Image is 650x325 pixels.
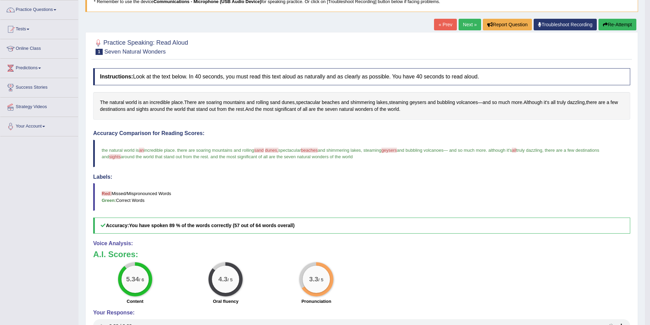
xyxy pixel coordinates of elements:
span: Click to see word definition [100,99,108,106]
span: Click to see word definition [187,106,195,113]
span: . [208,154,209,159]
span: Click to see word definition [196,106,208,113]
span: Click to see word definition [341,99,349,106]
span: all [512,148,516,153]
span: beaches [301,148,318,153]
span: Click to see word definition [166,106,173,113]
big: 3.3 [309,276,318,283]
span: Click to see word definition [544,99,550,106]
a: « Prev [434,19,457,30]
span: , [542,148,544,153]
span: Click to see word definition [126,99,137,106]
label: Pronunciation [301,298,331,305]
span: and shimmering lakes [318,148,361,153]
span: Click to see word definition [171,99,183,106]
span: Click to see word definition [256,99,269,106]
small: / 5 [318,277,323,282]
span: Click to see word definition [492,99,497,106]
span: Click to see word definition [263,106,273,113]
span: there are soaring mountains and rolling [177,148,254,153]
span: Click to see word definition [198,99,205,106]
span: Click to see word definition [523,99,542,106]
b: Red: [102,191,112,196]
span: although it's [488,148,512,153]
span: Click to see word definition [380,106,386,113]
span: and bubbling volcanoes [397,148,444,153]
span: Click to see word definition [607,99,609,106]
span: Click to see word definition [355,106,373,113]
a: Troubleshoot Recording [534,19,597,30]
span: 1 [96,49,103,55]
span: Click to see word definition [174,106,185,113]
small: / 5 [228,277,233,282]
span: , [361,148,362,153]
a: Practice Questions [0,0,78,17]
h4: Accuracy Comparison for Reading Scores: [93,130,630,136]
span: Click to see word definition [150,106,165,113]
span: . [486,148,487,153]
span: Click to see word definition [350,99,375,106]
blockquote: Missed/Mispronounced Words Correct Words [93,183,630,210]
span: around the world that stand out from the rest [121,154,208,159]
span: Click to see word definition [138,99,142,106]
button: Re-Attempt [598,19,636,30]
span: . [175,148,176,153]
span: Click to see word definition [309,106,316,113]
span: Click to see word definition [297,106,301,113]
span: Click to see word definition [457,99,478,106]
span: an [139,148,144,153]
span: Click to see word definition [127,106,135,113]
span: Click to see word definition [247,99,255,106]
span: Click to see word definition [317,106,323,113]
span: incredible place [144,148,175,153]
small: / 6 [139,277,144,282]
span: Click to see word definition [325,106,337,113]
span: Click to see word definition [296,99,320,106]
span: Click to see word definition [374,106,378,113]
span: — [444,148,448,153]
span: Click to see word definition [499,99,510,106]
span: Click to see word definition [281,99,294,106]
a: Success Stories [0,78,78,95]
label: Content [127,298,143,305]
label: Oral fluency [213,298,239,305]
span: Click to see word definition [236,106,244,113]
span: Click to see word definition [136,106,149,113]
a: Your Account [0,117,78,134]
span: Click to see word definition [339,106,354,113]
span: Click to see word definition [610,99,618,106]
span: Click to see word definition [228,106,234,113]
span: Click to see word definition [275,106,296,113]
a: Tests [0,20,78,37]
span: Click to see word definition [322,99,340,106]
span: truly dazzling [516,148,542,153]
h2: Practice Speaking: Read Aloud [93,38,188,55]
span: Click to see word definition [150,99,170,106]
span: Click to see word definition [428,99,435,106]
b: Green: [102,198,116,203]
span: Click to see word definition [100,106,126,113]
span: Click to see word definition [270,99,280,106]
span: Click to see word definition [557,99,566,106]
span: Click to see word definition [209,106,216,113]
span: spectacular [278,148,301,153]
div: . , , — . , . . [93,92,630,120]
span: steaming [363,148,381,153]
span: Click to see word definition [143,99,148,106]
span: Click to see word definition [598,99,605,106]
span: Click to see word definition [483,99,491,106]
a: Online Class [0,39,78,56]
span: Click to see word definition [303,106,307,113]
h4: Labels: [93,174,630,180]
span: Click to see word definition [567,99,584,106]
span: Click to see word definition [389,99,408,106]
span: Click to see word definition [245,106,254,113]
h4: Voice Analysis: [93,240,630,247]
span: Click to see word definition [511,99,522,106]
small: Seven Natural Wonders [104,48,166,55]
a: Next » [459,19,481,30]
span: sand [254,148,264,153]
span: dunes, [265,148,278,153]
span: Click to see word definition [586,99,597,106]
span: Click to see word definition [217,106,227,113]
